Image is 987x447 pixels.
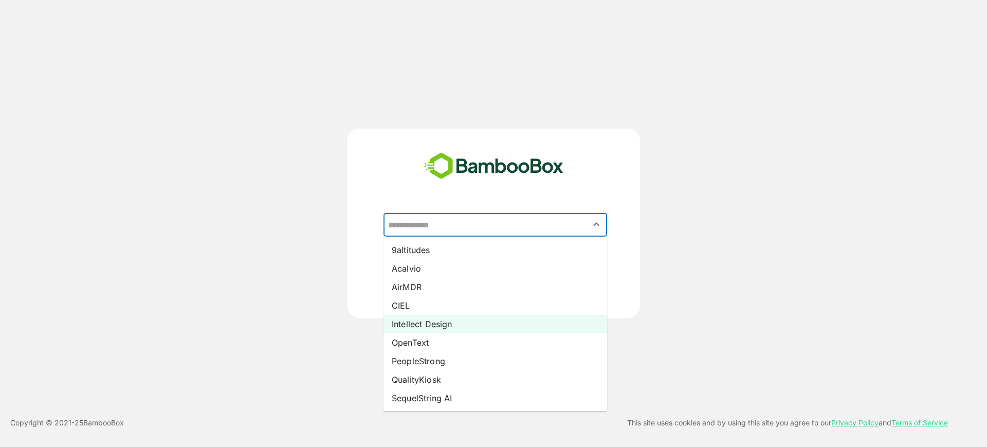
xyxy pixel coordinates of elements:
li: Intellect Design [383,315,607,333]
li: Acalvio [383,259,607,278]
p: This site uses cookies and by using this site you agree to our and [627,417,948,429]
button: Close [590,218,604,231]
img: bamboobox [418,149,569,183]
li: SequelString AI [383,389,607,407]
li: AirMDR [383,278,607,296]
a: Terms of Service [891,418,948,427]
p: Copyright © 2021- 25 BambooBox [10,417,124,429]
li: 9altitudes [383,241,607,259]
li: CIEL [383,296,607,315]
li: PeopleStrong [383,352,607,370]
li: OpenText [383,333,607,352]
a: Privacy Policy [831,418,879,427]
li: QualityKiosk [383,370,607,389]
